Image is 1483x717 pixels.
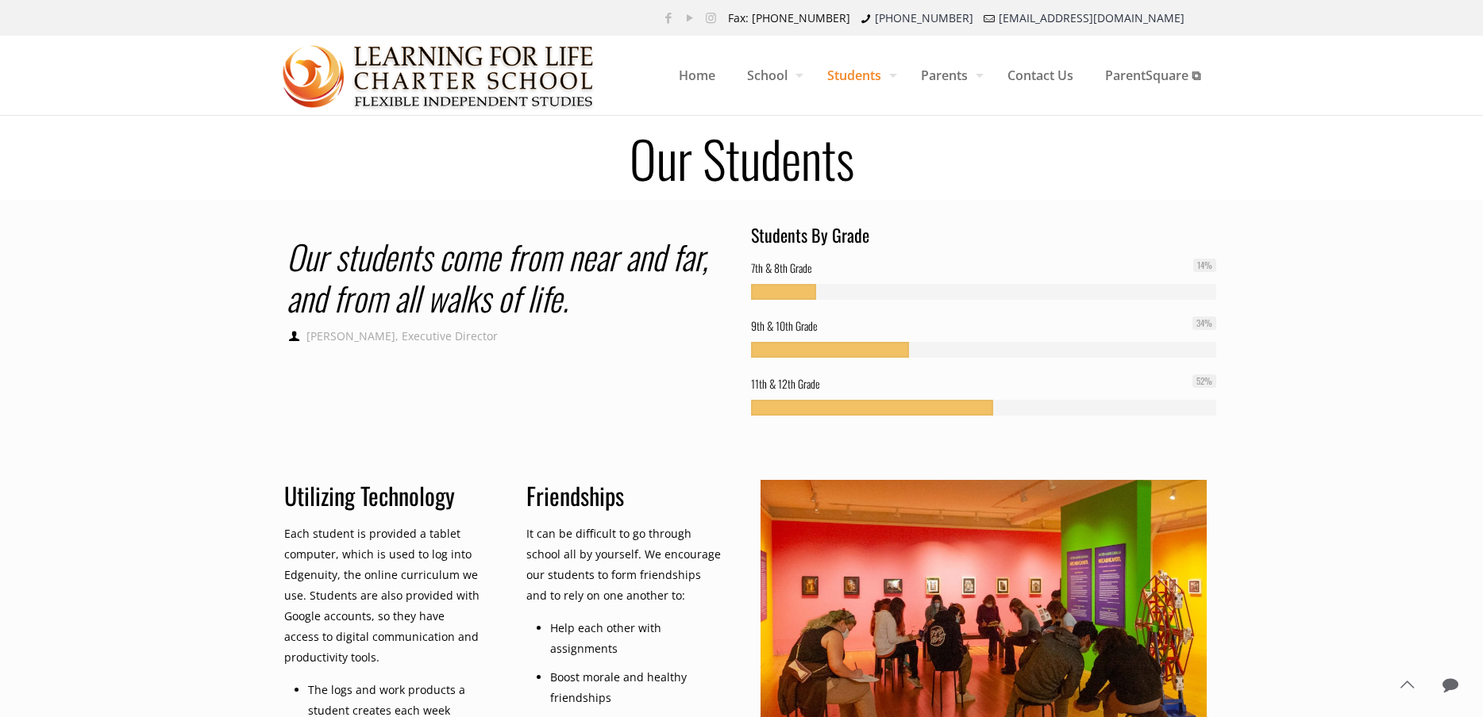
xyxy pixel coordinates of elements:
a: School [731,36,811,115]
i: mail [981,10,997,25]
h6: 11th & 12th Grade [751,374,1216,394]
h6: 7th & 8th Grade [751,258,1216,278]
span: 34 [1192,316,1216,330]
span: Contact Us [992,52,1089,99]
a: Utilizing Technology [284,477,455,513]
p: It can be difficult to go through school all by yourself. We encourage our students to form frien... [526,523,722,606]
em: % [1204,316,1212,329]
a: Contact Us [992,36,1089,115]
span: School [731,52,811,99]
a: Back to top icon [1390,668,1423,701]
i: author [287,328,302,343]
a: [EMAIL_ADDRESS][DOMAIN_NAME] [999,10,1184,25]
a: YouTube icon [681,10,698,25]
a: Students [811,36,905,115]
a: Home [663,36,731,115]
span: ParentSquare ⧉ [1089,52,1216,99]
h4: Students By Grade [751,224,1216,246]
img: Our Students [283,36,595,116]
i: phone [858,10,874,25]
h6: 9th & 10th Grade [751,316,1216,336]
p: Each student is provided a tablet computer, which is used to log into Edgenuity, the online curri... [284,523,480,668]
span: Parents [905,52,992,99]
span: Students [811,52,905,99]
a: [PHONE_NUMBER] [875,10,973,25]
em: % [1204,259,1212,271]
a: Facebook icon [660,10,676,25]
li: Help each other with assignments [550,618,722,659]
a: ParentSquare ⧉ [1089,36,1216,115]
h1: Our Students [257,132,1226,183]
span: Home [663,52,731,99]
span: 52 [1192,374,1216,388]
li: Boost morale and healthy friendships [550,667,722,708]
span: 14 [1193,259,1216,272]
em: % [1204,374,1212,387]
a: Friendships [526,477,624,513]
a: Instagram icon [703,10,719,25]
span: [PERSON_NAME], Executive Director [306,328,498,343]
a: Parents [905,36,992,115]
a: Learning for Life Charter School [283,36,595,115]
h2: Our students come from near and far, and from all walks of life. [287,236,732,318]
